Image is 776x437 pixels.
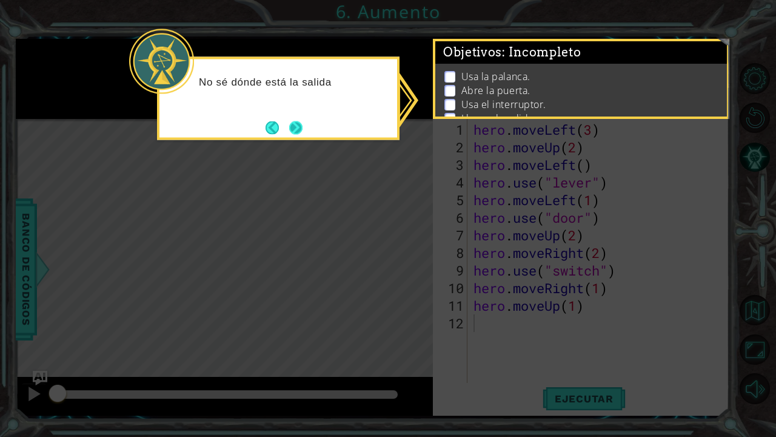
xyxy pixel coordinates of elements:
p: Usa el interruptor. [461,98,546,111]
p: Abre la puerta. [461,84,530,97]
p: Usa la palanca. [461,70,530,83]
span: : Incompleto [502,45,581,59]
button: Next [289,121,303,134]
p: No sé dónde está la salida [199,75,389,89]
button: Back [266,121,289,134]
p: Llega a la salida. [461,112,537,125]
span: Objetivos [443,45,581,60]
